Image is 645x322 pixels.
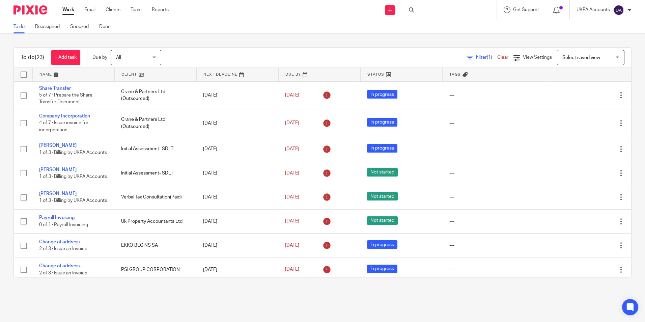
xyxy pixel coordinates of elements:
[39,150,107,155] span: 1 of 3 · Billing by UKPA Accounts
[523,55,552,60] span: View Settings
[131,6,142,13] a: Team
[196,258,278,281] td: [DATE]
[84,6,95,13] a: Email
[196,234,278,258] td: [DATE]
[39,264,80,268] a: Change of address
[196,161,278,185] td: [DATE]
[39,222,88,227] span: 0 of 1 · Payroll Invoicing
[367,118,397,127] span: In progress
[39,240,80,244] a: Change of address
[367,216,398,225] span: Not started
[114,185,196,209] td: Verbal Tax Consultation(Paid)
[39,246,87,251] span: 2 of 3 · Issue an Invoice
[285,195,299,199] span: [DATE]
[562,55,600,60] span: Select saved view
[114,137,196,161] td: Initial Assessment- SDLT
[449,194,542,200] div: ---
[39,271,87,275] span: 2 of 3 · Issue an Invoice
[70,20,94,33] a: Snoozed
[367,90,397,99] span: In progress
[39,86,71,91] a: Share Transfer
[51,50,80,65] a: + Add task
[114,81,196,109] td: Crane & Partners Ltd (Outsourced)
[367,192,398,200] span: Not started
[285,146,299,151] span: [DATE]
[114,161,196,185] td: Initial Assessment- SDLT
[35,55,44,60] span: (23)
[99,20,116,33] a: Done
[196,185,278,209] td: [DATE]
[367,265,397,273] span: In progress
[285,121,299,126] span: [DATE]
[114,234,196,258] td: EKKO BEGINS SA
[116,55,121,60] span: All
[577,6,610,13] p: UKPA Accounts
[39,143,77,148] a: [PERSON_NAME]
[285,219,299,224] span: [DATE]
[449,120,542,127] div: ---
[487,55,492,60] span: (1)
[39,121,88,133] span: 4 of 7 · Issue invoice for incorporation
[449,73,461,76] span: Tags
[613,5,624,16] img: svg%3E
[106,6,120,13] a: Clients
[449,145,542,152] div: ---
[114,209,196,233] td: Uk Property Accountants Ltd
[285,93,299,98] span: [DATE]
[285,171,299,176] span: [DATE]
[285,243,299,248] span: [DATE]
[367,144,397,153] span: In progress
[13,5,47,15] img: Pixie
[114,258,196,281] td: PSI GROUP CORPORATION
[285,267,299,272] span: [DATE]
[196,209,278,233] td: [DATE]
[39,167,77,172] a: [PERSON_NAME]
[449,266,542,273] div: ---
[92,54,107,61] p: Due by
[39,191,77,196] a: [PERSON_NAME]
[39,198,107,203] span: 1 of 3 · Billing by UKPA Accounts
[476,55,497,60] span: Filter
[114,109,196,137] td: Crane & Partners Ltd (Outsourced)
[513,7,539,12] span: Get Support
[39,114,90,118] a: Company Incorporation
[13,20,30,33] a: To do
[449,242,542,249] div: ---
[367,240,397,249] span: In progress
[449,218,542,225] div: ---
[39,93,92,105] span: 5 of 7 · Prepare the Share Transfer Document
[152,6,169,13] a: Reports
[39,215,75,220] a: Payroll Invoicing
[62,6,74,13] a: Work
[497,55,508,60] a: Clear
[196,109,278,137] td: [DATE]
[449,92,542,99] div: ---
[35,20,65,33] a: Reassigned
[367,168,398,177] span: Not started
[196,137,278,161] td: [DATE]
[39,174,107,179] span: 1 of 3 · Billing by UKPA Accounts
[21,54,44,61] h1: To do
[196,81,278,109] td: [DATE]
[449,170,542,177] div: ---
